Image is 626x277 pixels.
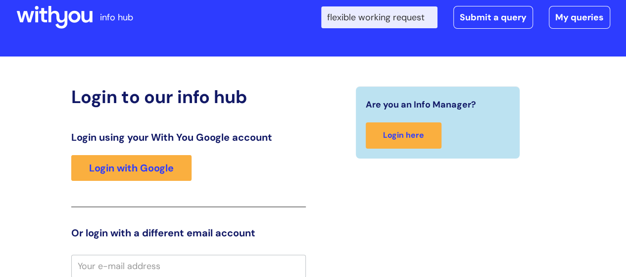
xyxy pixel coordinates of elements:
[321,6,437,28] input: Search
[71,86,306,108] h2: Login to our info hub
[71,155,192,181] a: Login with Google
[100,9,133,25] p: info hub
[549,6,610,29] a: My queries
[453,6,533,29] a: Submit a query
[366,97,476,112] span: Are you an Info Manager?
[366,122,441,149] a: Login here
[71,227,306,239] h3: Or login with a different email account
[71,131,306,143] h3: Login using your With You Google account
